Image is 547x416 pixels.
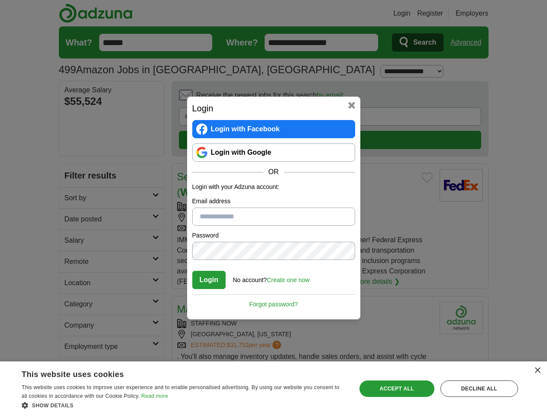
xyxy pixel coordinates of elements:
[192,231,355,240] label: Password
[22,367,324,380] div: This website uses cookies
[192,182,355,192] p: Login with your Adzuna account:
[141,393,168,399] a: Read more, opens a new window
[233,270,310,285] div: No account?
[534,367,541,374] div: Close
[359,380,434,397] div: Accept all
[267,276,310,283] a: Create one now
[192,271,226,289] button: Login
[263,167,284,177] span: OR
[192,102,355,115] h2: Login
[22,401,346,409] div: Show details
[192,197,355,206] label: Email address
[440,380,518,397] div: Decline all
[192,120,355,138] a: Login with Facebook
[32,403,74,409] span: Show details
[192,294,355,309] a: Forgot password?
[22,384,339,399] span: This website uses cookies to improve user experience and to enable personalised advertising. By u...
[192,143,355,162] a: Login with Google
